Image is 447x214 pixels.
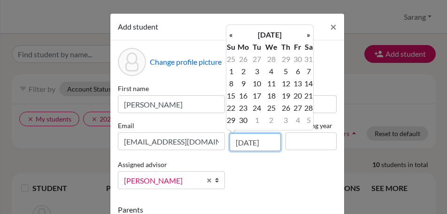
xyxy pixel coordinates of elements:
th: We [263,41,279,53]
th: [DATE] [236,29,304,41]
th: » [304,29,313,41]
td: 5 [279,65,292,77]
td: 17 [251,90,263,102]
th: Th [279,41,292,53]
td: 10 [251,77,263,90]
td: 27 [292,102,304,114]
td: 24 [251,102,263,114]
th: Tu [251,41,263,53]
div: Profile picture [118,48,146,76]
th: « [226,29,236,41]
td: 1 [251,114,263,126]
td: 15 [226,90,236,102]
td: 16 [236,90,251,102]
td: 2 [236,65,251,77]
td: 28 [304,102,313,114]
td: 25 [263,102,279,114]
td: 4 [292,114,304,126]
td: 12 [279,77,292,90]
th: Mo [236,41,251,53]
th: Su [226,41,236,53]
td: 28 [263,53,279,65]
td: 27 [251,53,263,65]
td: 11 [263,77,279,90]
button: Close [323,14,344,40]
td: 25 [226,53,236,65]
td: 18 [263,90,279,102]
td: 20 [292,90,304,102]
span: [PERSON_NAME] [124,175,201,187]
td: 9 [236,77,251,90]
label: First name [118,84,225,93]
td: 30 [292,53,304,65]
td: 30 [236,114,251,126]
td: 14 [304,77,313,90]
td: 29 [279,53,292,65]
td: 31 [304,53,313,65]
td: 1 [226,65,236,77]
td: 6 [292,65,304,77]
th: Sa [304,41,313,53]
td: 23 [236,102,251,114]
span: Add student [118,22,158,31]
td: 5 [304,114,313,126]
th: Fr [292,41,304,53]
td: 22 [226,102,236,114]
td: 3 [251,65,263,77]
input: dd/mm/yyyy [230,133,281,151]
td: 4 [263,65,279,77]
td: 2 [263,114,279,126]
span: × [330,20,337,33]
td: 13 [292,77,304,90]
td: 19 [279,90,292,102]
td: 7 [304,65,313,77]
td: 26 [279,102,292,114]
label: Assigned advisor [118,160,167,169]
td: 8 [226,77,236,90]
td: 29 [226,114,236,126]
label: Email [118,121,225,130]
td: 3 [279,114,292,126]
td: 26 [236,53,251,65]
td: 21 [304,90,313,102]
